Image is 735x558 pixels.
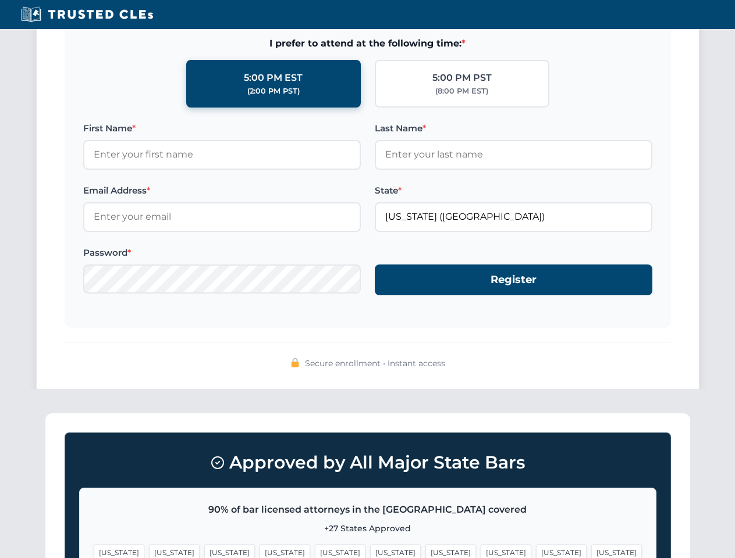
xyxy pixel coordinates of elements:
[247,85,300,97] div: (2:00 PM PST)
[17,6,157,23] img: Trusted CLEs
[83,36,652,51] span: I prefer to attend at the following time:
[375,121,652,135] label: Last Name
[375,264,652,295] button: Register
[375,202,652,231] input: Florida (FL)
[83,184,361,198] label: Email Address
[83,246,361,260] label: Password
[432,70,492,85] div: 5:00 PM PST
[83,140,361,169] input: Enter your first name
[290,358,300,367] img: 🔒
[435,85,488,97] div: (8:00 PM EST)
[79,447,656,478] h3: Approved by All Major State Bars
[375,140,652,169] input: Enter your last name
[375,184,652,198] label: State
[83,202,361,231] input: Enter your email
[83,121,361,135] label: First Name
[94,502,642,517] p: 90% of bar licensed attorneys in the [GEOGRAPHIC_DATA] covered
[94,522,642,535] p: +27 States Approved
[305,357,445,370] span: Secure enrollment • Instant access
[244,70,303,85] div: 5:00 PM EST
